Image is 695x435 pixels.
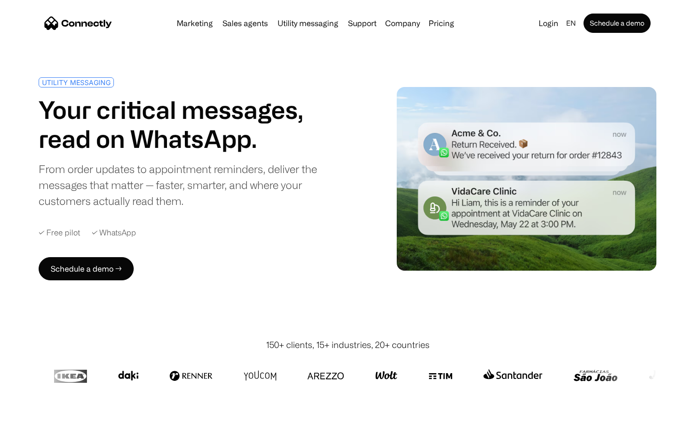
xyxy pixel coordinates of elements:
div: Company [385,16,420,30]
div: en [566,16,576,30]
div: UTILITY MESSAGING [42,79,111,86]
div: From order updates to appointment reminders, deliver the messages that matter — faster, smarter, ... [39,161,344,209]
div: ✓ WhatsApp [92,228,136,237]
h1: Your critical messages, read on WhatsApp. [39,95,344,153]
div: ✓ Free pilot [39,228,80,237]
a: Schedule a demo [584,14,651,33]
a: Utility messaging [274,19,342,27]
ul: Language list [19,418,58,432]
a: Login [535,16,562,30]
aside: Language selected: English [10,417,58,432]
a: Pricing [425,19,458,27]
div: 150+ clients, 15+ industries, 20+ countries [266,338,430,351]
a: Marketing [173,19,217,27]
a: Support [344,19,380,27]
a: Schedule a demo → [39,257,134,280]
a: Sales agents [219,19,272,27]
